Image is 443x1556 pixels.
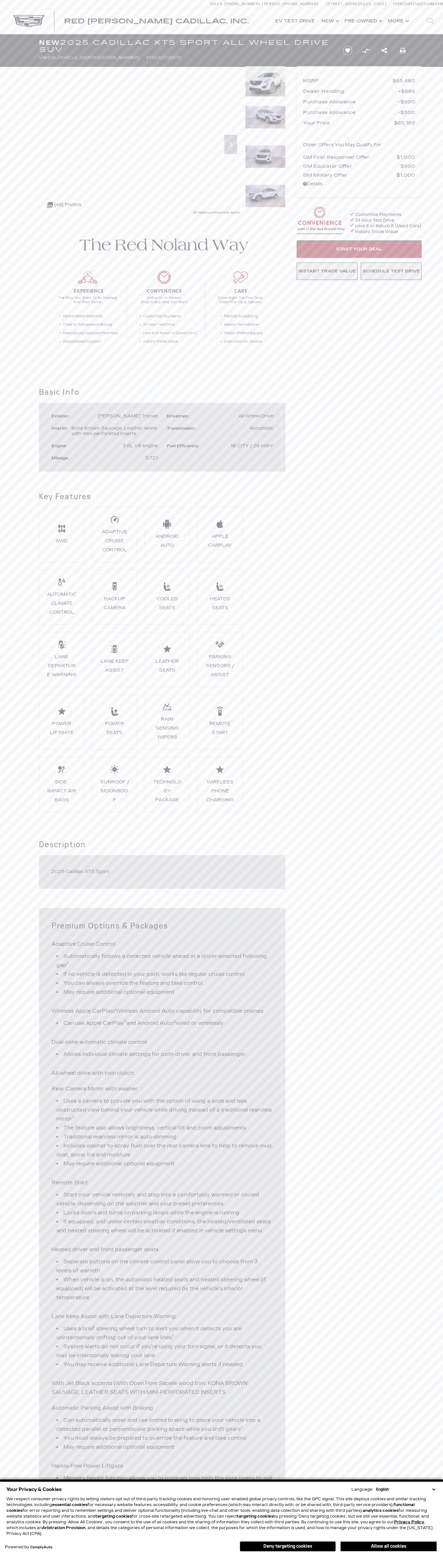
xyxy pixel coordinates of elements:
strong: New [39,39,60,46]
div: Drivetrain: [167,413,192,419]
li: You may receive additional Lane Departure Warning alerts if needed [56,1360,273,1369]
span: 3.6L V6 engine [123,443,158,449]
span: Open [DATE] [393,2,414,6]
a: Service: [PHONE_NUMBER] [262,2,320,6]
a: Schedule Test Drive [361,263,422,280]
button: Save vehicle [341,45,355,56]
div: (48) Photos [44,197,85,213]
span: 9 AM-6 PM [426,2,443,6]
a: Purchase Allowance $500 [303,108,415,117]
span: Instant Trade Value [298,269,356,274]
li: Can use Apple CarPlay and Android Auto wired or wirelessly [56,1019,273,1028]
img: New 2025 Crystal White Tricoat Cadillac Sport image 3 [245,145,286,168]
span: Purchase Allowance [303,108,399,117]
div: Cooled Seats [152,595,182,612]
sup: 1 [72,1115,74,1120]
strong: essential cookies [52,1503,88,1507]
button: Deny targeting cookies [240,1541,336,1552]
a: MSRP $65,480 [303,76,415,85]
a: 360 WalkAround Powered By SpinCar [193,208,240,217]
li: Uses a brief steering wheel turn to alert you when it detects you are unintentionally drifting ou... [56,1324,273,1342]
div: Adaptive Cruise Control [100,528,129,555]
li: May require additional optional equipment [56,988,273,997]
a: Pre-Owned [341,8,384,34]
span: $1,000 [397,171,415,180]
div: AWD [47,537,77,546]
li: When vehicle is on, the automatic heated seats and heated steering wheel (if equipped) will be ac... [56,1275,273,1302]
div: Rain Sensing Wipers [152,715,182,742]
span: $1,000 [397,153,415,162]
div: Power Liftgate [47,719,77,737]
div: Heated Seats [205,595,235,612]
span: [PERSON_NAME] Tricoat [98,413,158,419]
sup: 1 [124,1019,126,1024]
span: Start Your Deal [336,247,382,252]
span: Sales: [415,2,426,6]
div: Side-Impact Air Bags [47,778,77,805]
div: All-wheel drive with twin clutch [52,1066,273,1081]
span: [PHONE_NUMBER] [224,2,260,6]
div: Power Seats [100,719,129,737]
img: Cadillac Dark Logo with Cadillac White Text [13,15,45,27]
div: Powered by [5,1545,52,1549]
div: Wireless Apple CarPlay/Wireless Android Auto capability for compatible phones [52,1003,273,1034]
span: [PHONE_NUMBER] [283,2,318,6]
h2: Basic Info [39,386,286,398]
span: $689 [398,87,415,96]
a: Privacy Policy [394,1520,424,1524]
div: Transmission: [167,425,198,431]
div: Next [224,135,237,154]
div: Engine: [52,443,70,449]
span: [US_VEHICLE_IDENTIFICATION_NUMBER] [48,55,140,60]
sup: 1 [172,1334,174,1338]
a: EV Test Drive [272,8,318,34]
div: Technology Package [152,778,182,805]
span: $500 [400,162,415,171]
li: Traditional rearview mirror is auto-dimming [56,1132,273,1141]
a: ComplyAuto [30,1545,52,1549]
div: Language: [351,1487,373,1491]
span: Sales: [210,2,223,6]
iframe: YouTube video player [297,283,422,384]
a: Share this New 2025 Cadillac XT5 Sport All Wheel Drive SUV [382,46,387,55]
span: 5,721 [145,455,158,461]
li: Separate buttons on the climate control panel allow you to choose from 3 levels of warmth [56,1257,273,1275]
span: Stock: [146,55,162,60]
h2: Key Features [39,491,286,502]
p: Other Offers You May Qualify For [303,141,382,150]
a: GM First Responder Offer $1,000 [303,153,415,162]
span: GM First Responder Offer [303,153,397,162]
li: May require additional optional equipment [56,1159,273,1168]
a: Details [303,180,415,189]
li: Automatically follows a detected vehicle ahead at a driver-selected following gap [56,952,273,970]
a: Print this New 2025 Cadillac XT5 Sport All Wheel Drive SUV [400,46,406,55]
li: Start your vehicle remotely and step into a comfortably warmed or cooled vehicle, depending on th... [56,1190,273,1208]
span: $65,169 [394,118,415,127]
button: Allow all cookies [341,1542,437,1551]
div: Parking Sensors / Assist [205,652,235,679]
li: If equipped, and under certain weather conditions, the heated/ventilated seats and heated steerin... [56,1217,273,1235]
div: Automatic Parking Assist with Braking [52,1400,273,1458]
span: $500 [399,97,415,106]
div: Apple CarPlay [205,532,235,550]
div: Automatic Climate Control [47,590,77,617]
span: Dealer Handling [303,87,398,96]
div: Heated driver and front passenger seats [52,1242,273,1309]
li: You must always be prepared to override the feature and take control [56,1434,273,1443]
div: Leather Seats [152,657,182,675]
sup: 2 [173,1019,175,1024]
a: Instant Trade Value [297,263,358,280]
span: GM Educator Offer [303,162,400,171]
a: GM Educator Offer $500 [303,162,415,171]
span: GM Military Offer [303,171,397,180]
div: Hands-Free Power Liftgate [52,1458,273,1525]
img: New 2025 Crystal White Tricoat Cadillac Sport image 2 [245,106,286,129]
strong: targeting cookies [237,1514,273,1519]
a: Purchase Allowance $500 [303,97,415,106]
span: Automatic [250,425,273,431]
li: The feature also allows brightness, vertical tilt and zoom adjustments [56,1123,273,1132]
div: Backup Camera [100,595,129,612]
div: Rear Camera Mirror with washer [52,1081,273,1175]
a: Your Price $65,169 [303,118,415,127]
span: Purchase Allowance [303,97,399,106]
